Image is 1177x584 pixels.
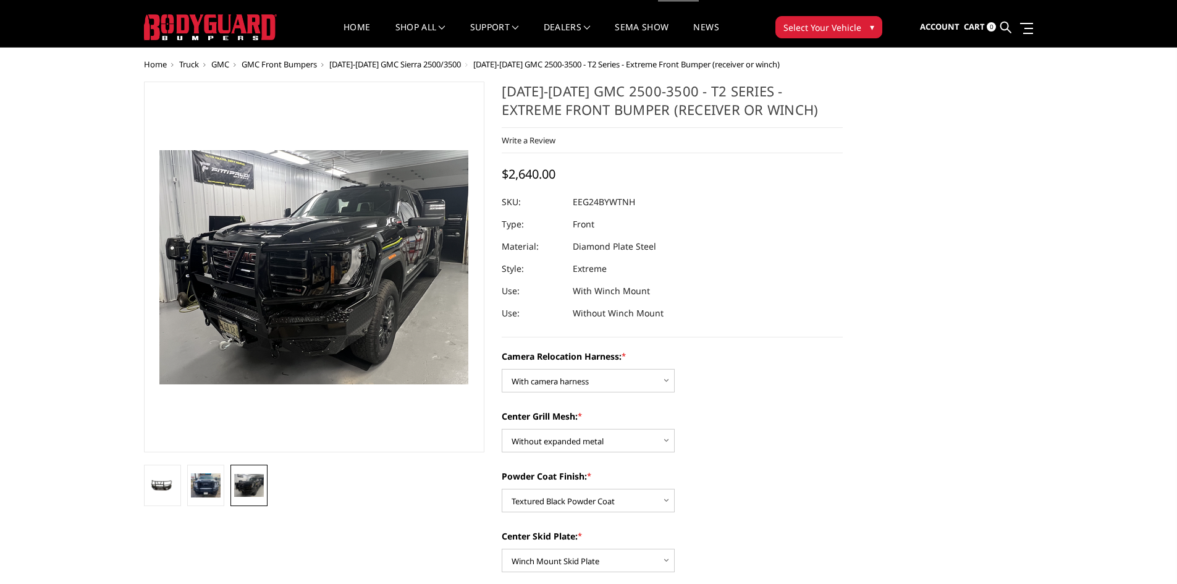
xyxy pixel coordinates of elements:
span: Cart [964,21,985,32]
a: GMC [211,59,229,70]
a: Home [144,59,167,70]
dd: Front [573,213,594,235]
dd: EEG24BYWTNH [573,191,635,213]
a: News [693,23,719,47]
a: Dealers [544,23,591,47]
a: SEMA Show [615,23,669,47]
span: Account [920,21,960,32]
button: Select Your Vehicle [775,16,882,38]
span: $2,640.00 [502,166,555,182]
a: GMC Front Bumpers [242,59,317,70]
span: 0 [987,22,996,32]
img: 2024-2025 GMC 2500-3500 - T2 Series - Extreme Front Bumper (receiver or winch) [191,473,221,497]
dt: Material: [502,235,563,258]
iframe: Chat Widget [1115,525,1177,584]
a: 2024-2025 GMC 2500-3500 - T2 Series - Extreme Front Bumper (receiver or winch) [144,82,485,452]
span: Select Your Vehicle [783,21,861,34]
label: Camera Relocation Harness: [502,350,843,363]
a: [DATE]-[DATE] GMC Sierra 2500/3500 [329,59,461,70]
dd: With Winch Mount [573,280,650,302]
h1: [DATE]-[DATE] GMC 2500-3500 - T2 Series - Extreme Front Bumper (receiver or winch) [502,82,843,128]
dt: SKU: [502,191,563,213]
a: Truck [179,59,199,70]
img: 2024-2025 GMC 2500-3500 - T2 Series - Extreme Front Bumper (receiver or winch) [234,474,264,497]
a: Write a Review [502,135,555,146]
dt: Use: [502,302,563,324]
span: [DATE]-[DATE] GMC 2500-3500 - T2 Series - Extreme Front Bumper (receiver or winch) [473,59,780,70]
dd: Diamond Plate Steel [573,235,656,258]
label: Center Skid Plate: [502,530,843,543]
a: Account [920,11,960,44]
dd: Without Winch Mount [573,302,664,324]
dt: Style: [502,258,563,280]
a: shop all [395,23,445,47]
a: Support [470,23,519,47]
dd: Extreme [573,258,607,280]
a: Home [344,23,370,47]
label: Powder Coat Finish: [502,470,843,483]
dt: Type: [502,213,563,235]
dt: Use: [502,280,563,302]
label: Center Grill Mesh: [502,410,843,423]
img: 2024-2025 GMC 2500-3500 - T2 Series - Extreme Front Bumper (receiver or winch) [148,479,177,493]
span: ▾ [870,20,874,33]
img: BODYGUARD BUMPERS [144,14,277,40]
a: Cart 0 [964,11,996,44]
